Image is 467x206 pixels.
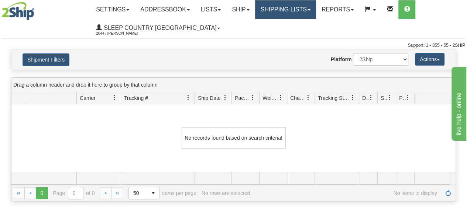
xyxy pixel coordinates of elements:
[23,53,69,66] button: Shipment Filters
[80,94,96,102] span: Carrier
[415,53,444,66] button: Actions
[2,2,34,20] img: logo2044.jpg
[11,78,456,92] div: grid grouping header
[450,65,466,140] iframe: chat widget
[255,0,316,19] a: Shipping lists
[102,25,216,31] span: Sleep Country [GEOGRAPHIC_DATA]
[133,189,143,197] span: 50
[362,94,368,102] span: Delivery Status
[202,190,250,196] div: No rows are selected
[90,0,135,19] a: Settings
[346,91,359,104] a: Tracking Status filter column settings
[90,19,226,37] a: Sleep Country [GEOGRAPHIC_DATA] 2044 / [PERSON_NAME]
[124,94,148,102] span: Tracking #
[135,0,195,19] a: Addressbook
[182,91,195,104] a: Tracking # filter column settings
[195,0,226,19] a: Lists
[262,94,278,102] span: Weight
[36,187,48,199] span: Page 0
[128,187,159,199] span: Page sizes drop down
[316,0,359,19] a: Reports
[96,30,151,37] span: 2044 / [PERSON_NAME]
[247,91,259,104] a: Packages filter column settings
[182,127,286,149] div: No records found based on search criteria!
[402,91,414,104] a: Pickup Status filter column settings
[383,91,396,104] a: Shipment Issues filter column settings
[6,4,68,13] div: live help - online
[128,187,196,199] span: items per page
[302,91,315,104] a: Charge filter column settings
[226,0,255,19] a: Ship
[331,56,352,63] label: Platform
[219,91,231,104] a: Ship Date filter column settings
[274,91,287,104] a: Weight filter column settings
[147,187,159,199] span: select
[235,94,250,102] span: Packages
[442,187,454,199] a: Refresh
[198,94,220,102] span: Ship Date
[255,190,437,196] span: No items to display
[2,42,465,49] div: Support: 1 - 855 - 55 - 2SHIP
[53,187,95,199] span: Page of 0
[318,94,350,102] span: Tracking Status
[365,91,377,104] a: Delivery Status filter column settings
[399,94,405,102] span: Pickup Status
[381,94,387,102] span: Shipment Issues
[108,91,121,104] a: Carrier filter column settings
[290,94,306,102] span: Charge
